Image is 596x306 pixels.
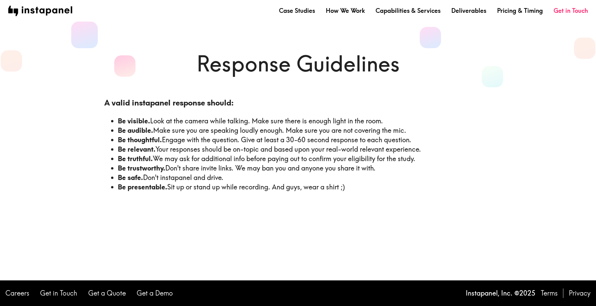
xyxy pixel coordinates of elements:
b: Be presentable. [118,183,167,191]
li: Don't share invite links. We may ban you and anyone you share it with. [118,163,492,173]
h3: A valid instapanel response should: [104,97,492,109]
li: Don't instapanel and drive. [118,173,492,182]
li: Look at the camera while talking. Make sure there is enough light in the room. [118,116,492,126]
p: Instapanel, Inc. © 2025 [466,288,535,298]
li: Engage with the question. Give at least a 30-60 second response to each question. [118,135,492,145]
h1: Response Guidelines [104,49,492,79]
a: Get in Touch [554,6,588,15]
a: Get in Touch [40,288,77,298]
a: Capabilities & Services [376,6,441,15]
b: Be safe. [118,173,143,182]
a: Case Studies [279,6,315,15]
a: How We Work [326,6,365,15]
b: Be thoughtful. [118,135,162,144]
a: Careers [5,288,29,298]
a: Get a Demo [137,288,173,298]
li: We may ask for additional info before paying out to confirm your eligibility for the study. [118,154,492,163]
li: Sit up or stand up while recording. And guys, wear a shirt ;) [118,182,492,192]
a: Get a Quote [88,288,126,298]
li: Make sure you are speaking loudly enough. Make sure you are not covering the mic. [118,126,492,135]
b: Be trustworthy. [118,164,165,172]
a: Pricing & Timing [497,6,543,15]
b: Be visible. [118,117,150,125]
img: instapanel [8,6,72,16]
b: Be relevant. [118,145,155,153]
b: Be audible. [118,126,153,134]
a: Privacy [569,288,591,298]
b: Be truthful. [118,154,153,163]
a: Terms [541,288,558,298]
a: Deliverables [451,6,486,15]
li: Your responses should be on-topic and based upon your real-world relevant experience. [118,145,492,154]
